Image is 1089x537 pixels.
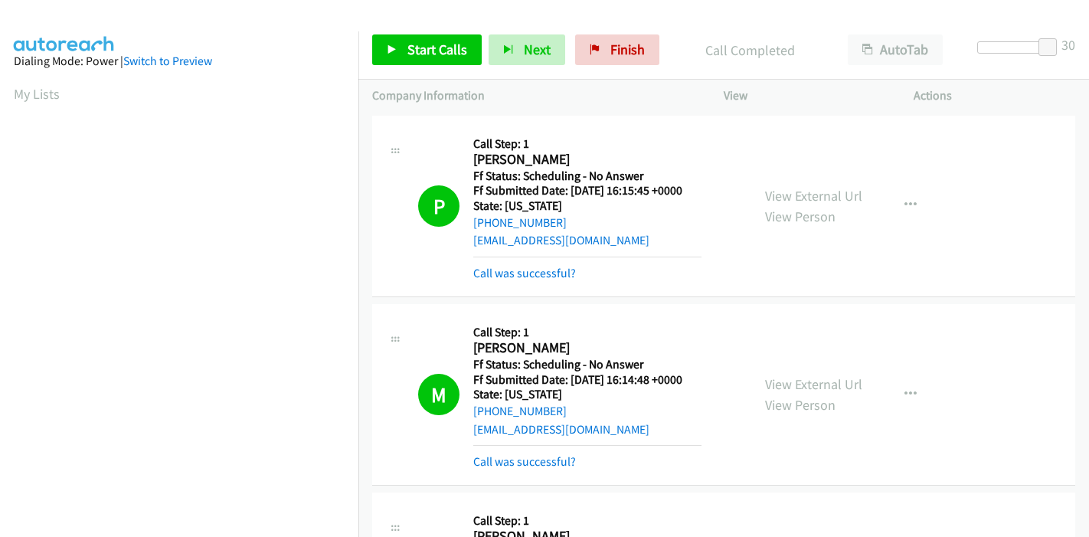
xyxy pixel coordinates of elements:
[1045,208,1089,329] iframe: Resource Center
[489,34,565,65] button: Next
[473,422,649,437] a: [EMAIL_ADDRESS][DOMAIN_NAME]
[473,325,701,340] h5: Call Step: 1
[914,87,1076,105] p: Actions
[473,266,576,280] a: Call was successful?
[473,233,649,247] a: [EMAIL_ADDRESS][DOMAIN_NAME]
[473,169,701,184] h5: Ff Status: Scheduling - No Answer
[765,396,836,414] a: View Person
[724,87,886,105] p: View
[473,357,701,372] h5: Ff Status: Scheduling - No Answer
[473,404,567,418] a: [PHONE_NUMBER]
[524,41,551,58] span: Next
[473,183,701,198] h5: Ff Submitted Date: [DATE] 16:15:45 +0000
[765,208,836,225] a: View Person
[473,151,701,169] h2: [PERSON_NAME]
[1061,34,1075,55] div: 30
[680,40,820,61] p: Call Completed
[473,339,701,357] h2: [PERSON_NAME]
[473,198,701,214] h5: State: [US_STATE]
[372,87,696,105] p: Company Information
[765,187,862,205] a: View External Url
[473,454,576,469] a: Call was successful?
[14,85,60,103] a: My Lists
[407,41,467,58] span: Start Calls
[418,185,459,227] h1: P
[610,41,645,58] span: Finish
[848,34,943,65] button: AutoTab
[14,52,345,70] div: Dialing Mode: Power |
[123,54,212,68] a: Switch to Preview
[372,34,482,65] a: Start Calls
[473,136,701,152] h5: Call Step: 1
[418,374,459,415] h1: M
[473,372,701,388] h5: Ff Submitted Date: [DATE] 16:14:48 +0000
[473,513,734,529] h5: Call Step: 1
[765,375,862,393] a: View External Url
[473,387,701,402] h5: State: [US_STATE]
[473,215,567,230] a: [PHONE_NUMBER]
[575,34,659,65] a: Finish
